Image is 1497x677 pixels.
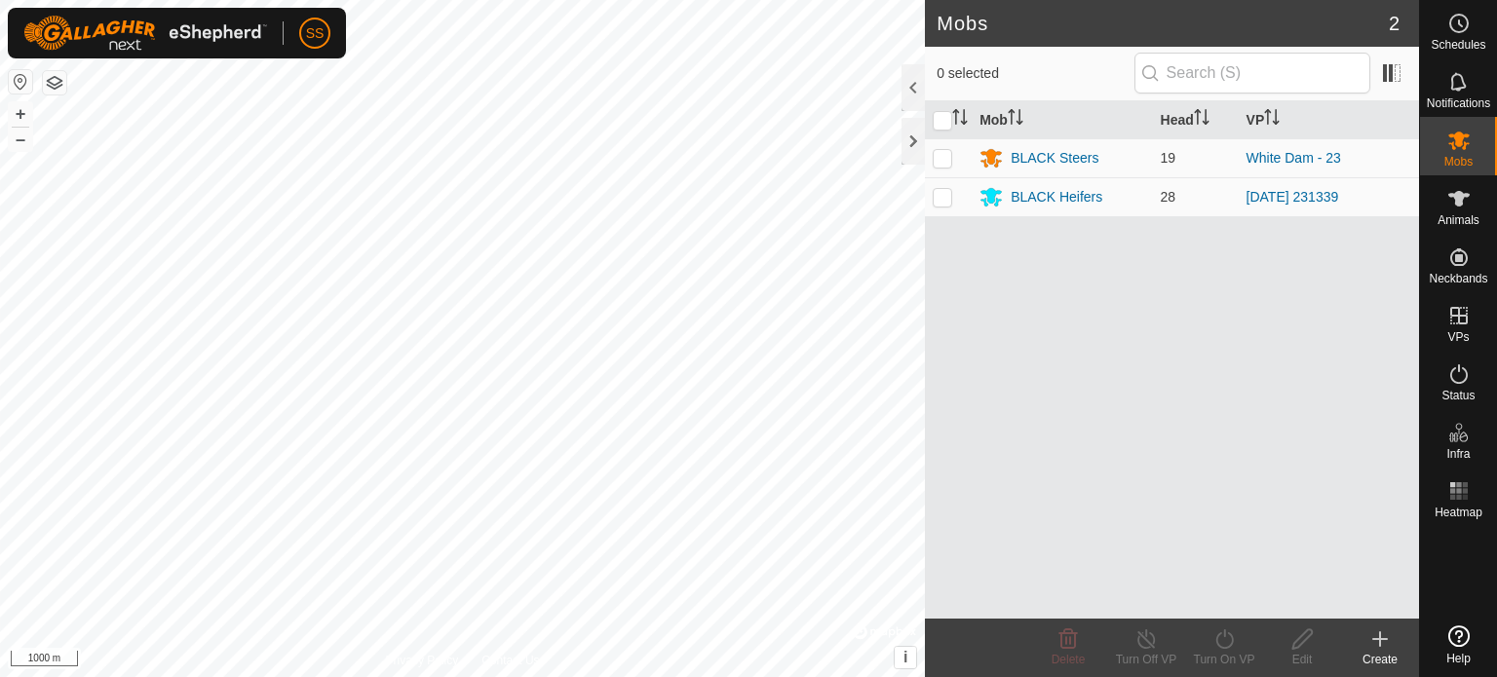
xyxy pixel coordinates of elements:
span: 19 [1161,150,1176,166]
div: Create [1341,651,1419,668]
span: 28 [1161,189,1176,205]
span: Mobs [1444,156,1473,168]
th: Mob [972,101,1152,139]
span: Infra [1446,448,1470,460]
span: 0 selected [937,63,1133,84]
button: + [9,102,32,126]
div: BLACK Heifers [1011,187,1102,207]
a: Privacy Policy [386,652,459,669]
span: Animals [1438,214,1479,226]
a: Contact Us [481,652,539,669]
p-sorticon: Activate to sort [1264,112,1280,128]
span: Delete [1052,653,1086,666]
span: 2 [1389,9,1400,38]
th: Head [1153,101,1239,139]
span: Neckbands [1429,273,1487,284]
button: Map Layers [43,71,66,94]
a: [DATE] 231339 [1247,189,1339,205]
span: VPs [1447,331,1469,343]
img: Gallagher Logo [23,16,267,51]
span: SS [306,23,325,44]
th: VP [1239,101,1419,139]
button: i [895,647,916,668]
button: – [9,128,32,151]
input: Search (S) [1134,53,1370,94]
span: Help [1446,653,1471,664]
div: BLACK Steers [1011,148,1098,169]
p-sorticon: Activate to sort [952,112,968,128]
a: White Dam - 23 [1247,150,1341,166]
div: Edit [1263,651,1341,668]
span: Heatmap [1435,507,1482,518]
div: Turn Off VP [1107,651,1185,668]
span: i [903,649,907,665]
span: Status [1441,390,1475,401]
p-sorticon: Activate to sort [1194,112,1209,128]
button: Reset Map [9,70,32,94]
div: Turn On VP [1185,651,1263,668]
span: Notifications [1427,97,1490,109]
a: Help [1420,618,1497,672]
span: Schedules [1431,39,1485,51]
p-sorticon: Activate to sort [1008,112,1023,128]
h2: Mobs [937,12,1389,35]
